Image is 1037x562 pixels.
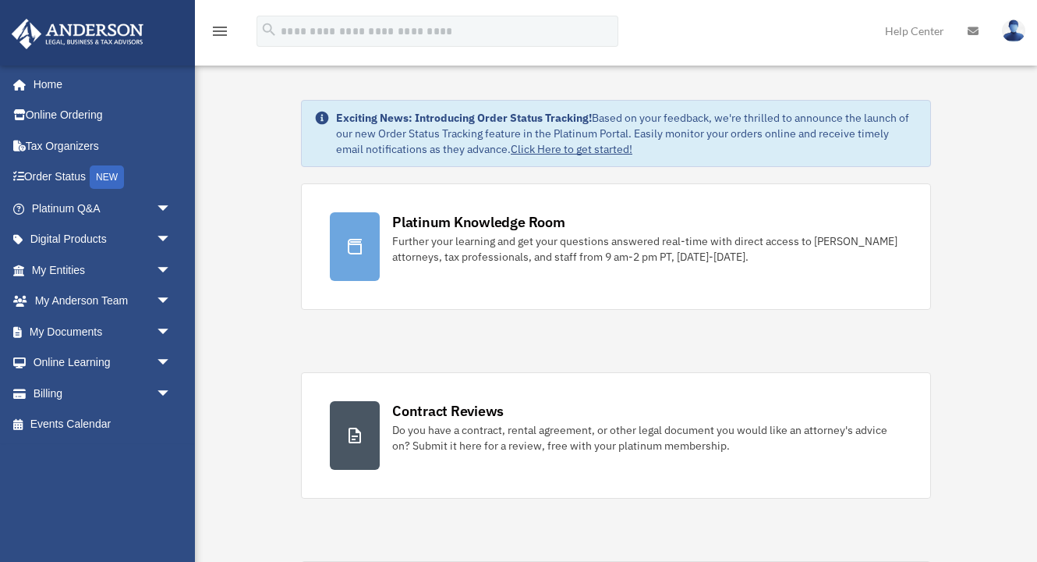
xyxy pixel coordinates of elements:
[156,254,187,286] span: arrow_drop_down
[392,212,565,232] div: Platinum Knowledge Room
[11,286,195,317] a: My Anderson Teamarrow_drop_down
[156,224,187,256] span: arrow_drop_down
[301,372,931,499] a: Contract Reviews Do you have a contract, rental agreement, or other legal document you would like...
[11,69,187,100] a: Home
[336,110,918,157] div: Based on your feedback, we're thrilled to announce the launch of our new Order Status Tracking fe...
[392,422,902,454] div: Do you have a contract, rental agreement, or other legal document you would like an attorney's ad...
[211,22,229,41] i: menu
[11,254,195,286] a: My Entitiesarrow_drop_down
[156,378,187,410] span: arrow_drop_down
[1002,20,1025,42] img: User Pic
[260,21,278,38] i: search
[11,130,195,162] a: Tax Organizers
[11,224,195,255] a: Digital Productsarrow_drop_down
[392,401,504,421] div: Contract Reviews
[11,347,195,379] a: Online Learningarrow_drop_down
[11,316,195,347] a: My Documentsarrow_drop_down
[156,193,187,225] span: arrow_drop_down
[11,100,195,131] a: Online Ordering
[90,165,124,189] div: NEW
[211,27,229,41] a: menu
[11,162,195,194] a: Order StatusNEW
[336,111,592,125] strong: Exciting News: Introducing Order Status Tracking!
[11,409,195,440] a: Events Calendar
[7,19,148,49] img: Anderson Advisors Platinum Portal
[301,183,931,310] a: Platinum Knowledge Room Further your learning and get your questions answered real-time with dire...
[156,347,187,379] span: arrow_drop_down
[156,286,187,318] span: arrow_drop_down
[156,316,187,348] span: arrow_drop_down
[392,233,902,265] div: Further your learning and get your questions answered real-time with direct access to [PERSON_NAM...
[511,142,632,156] a: Click Here to get started!
[11,193,195,224] a: Platinum Q&Aarrow_drop_down
[11,378,195,409] a: Billingarrow_drop_down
